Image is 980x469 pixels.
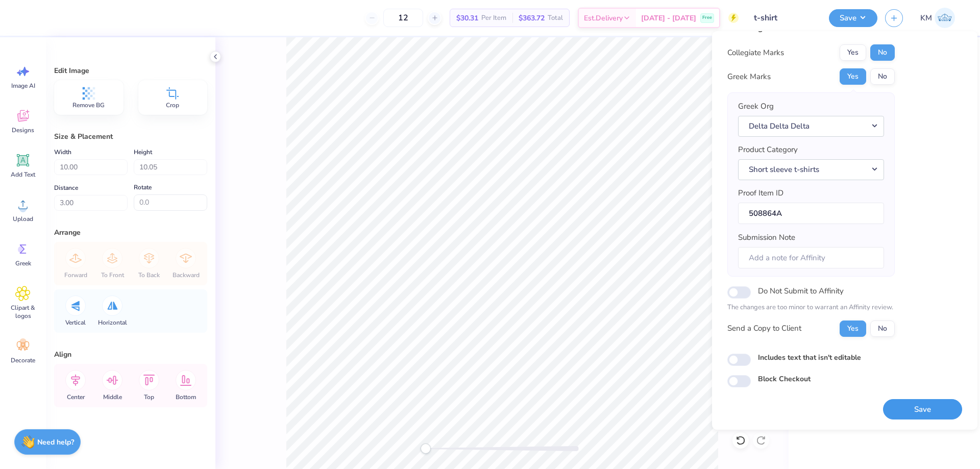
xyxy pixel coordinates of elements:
div: Accessibility label [421,443,431,454]
div: Greek Marks [727,71,771,83]
span: Center [67,393,85,401]
div: Size & Placement [54,131,207,142]
span: Top [144,393,154,401]
label: Block Checkout [758,374,811,384]
label: Proof Item ID [738,187,783,199]
span: $30.31 [456,13,478,23]
span: Vertical [65,318,86,327]
span: Crop [166,101,179,109]
div: Arrange [54,227,207,238]
span: Remove BG [72,101,105,109]
label: Includes text that isn't editable [758,352,861,363]
p: The changes are too minor to warrant an Affinity review. [727,303,895,313]
span: Designs [12,126,34,134]
button: No [870,320,895,337]
span: Free [702,14,712,21]
img: Karl Michael Narciza [935,8,955,28]
span: Add Text [11,170,35,179]
span: Clipart & logos [6,304,40,320]
label: Width [54,146,71,158]
button: Yes [840,320,866,337]
label: Submission Note [738,232,795,243]
div: Edit Image [54,65,207,76]
div: Collegiate Marks [727,47,784,59]
label: Rotate [134,181,152,193]
div: Send a Copy to Client [727,323,801,334]
input: Untitled Design [746,8,821,28]
span: Greek [15,259,31,267]
span: [DATE] - [DATE] [641,13,696,23]
span: Per Item [481,13,506,23]
a: KM [916,8,960,28]
span: KM [920,12,932,24]
label: Product Category [738,144,798,156]
span: Middle [103,393,122,401]
button: No [870,44,895,61]
button: Yes [840,44,866,61]
button: Delta Delta Delta [738,116,884,137]
span: Est. Delivery [584,13,623,23]
button: Yes [840,68,866,85]
span: Image AI [11,82,35,90]
label: Greek Org [738,101,774,112]
span: Total [548,13,563,23]
button: Save [829,9,877,27]
label: Distance [54,182,78,194]
span: Bottom [176,393,196,401]
button: Short sleeve t-shirts [738,159,884,180]
input: Add a note for Affinity [738,247,884,269]
label: Do Not Submit to Affinity [758,284,844,298]
input: – – [383,9,423,27]
span: Upload [13,215,33,223]
span: $363.72 [519,13,545,23]
span: Horizontal [98,318,127,327]
span: Decorate [11,356,35,364]
div: Align [54,349,207,360]
label: Height [134,146,152,158]
button: Save [883,399,962,420]
button: No [870,68,895,85]
strong: Need help? [37,437,74,447]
